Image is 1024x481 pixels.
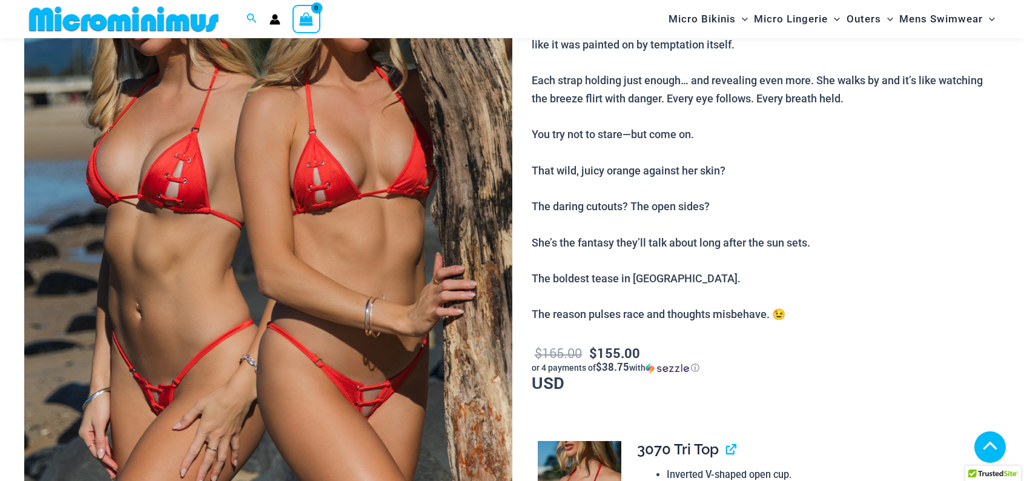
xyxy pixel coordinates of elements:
span: Menu Toggle [881,4,893,35]
img: MM SHOP LOGO FLAT [24,5,223,33]
div: or 4 payments of with [532,362,1000,374]
span: $38.75 [596,360,629,374]
img: Sezzle [646,363,689,374]
bdi: 165.00 [535,344,582,362]
span: Menu Toggle [983,4,995,35]
nav: Site Navigation [664,2,1000,36]
a: Account icon link [269,14,280,25]
span: Micro Lingerie [754,4,828,35]
a: Search icon link [246,12,257,27]
span: 3070 Tri Top [637,440,719,458]
a: Mens SwimwearMenu ToggleMenu Toggle [896,4,998,35]
span: Micro Bikinis [669,4,736,35]
bdi: 155.00 [589,344,640,362]
span: $ [589,344,597,362]
a: View Shopping Cart, empty [292,5,320,33]
a: OutersMenu ToggleMenu Toggle [844,4,896,35]
span: Mens Swimwear [899,4,983,35]
p: USD [532,343,1000,392]
div: or 4 payments of$38.75withSezzle Click to learn more about Sezzle [532,362,1000,374]
span: Menu Toggle [736,4,748,35]
span: $ [535,344,542,362]
a: Micro BikinisMenu ToggleMenu Toggle [666,4,751,35]
span: Outers [847,4,881,35]
span: Menu Toggle [828,4,840,35]
a: Micro LingerieMenu ToggleMenu Toggle [751,4,843,35]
